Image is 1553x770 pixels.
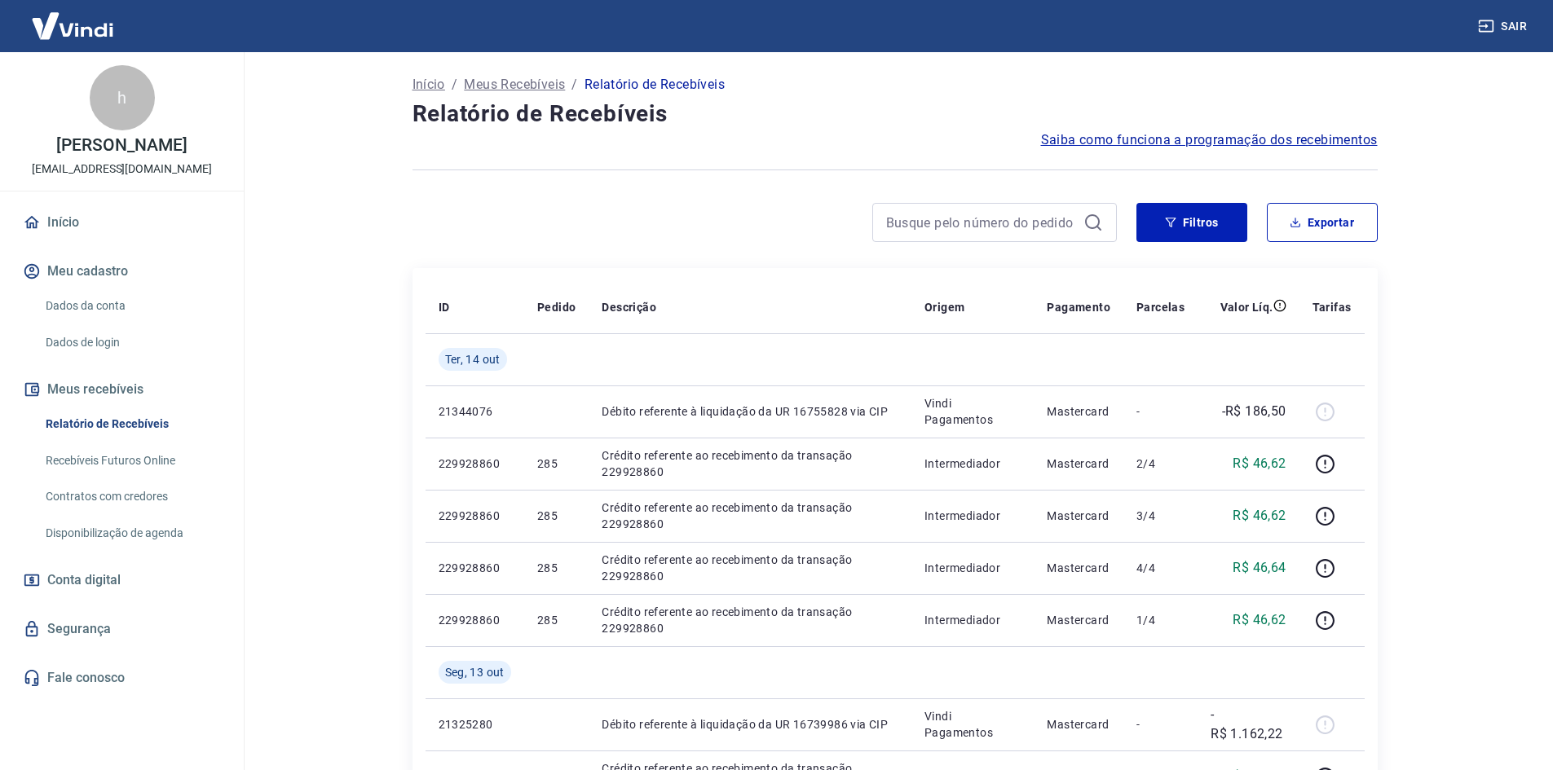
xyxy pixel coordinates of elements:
p: Mastercard [1047,716,1110,733]
a: Contratos com credores [39,480,224,513]
a: Fale conosco [20,660,224,696]
p: Parcelas [1136,299,1185,315]
h4: Relatório de Recebíveis [413,98,1378,130]
p: Intermediador [924,508,1021,524]
button: Meu cadastro [20,253,224,289]
p: - [1136,716,1185,733]
p: 3/4 [1136,508,1185,524]
p: 21344076 [439,403,511,420]
p: Intermediador [924,560,1021,576]
p: Débito referente à liquidação da UR 16739986 via CIP [602,716,898,733]
a: Relatório de Recebíveis [39,407,224,441]
p: Tarifas [1313,299,1352,315]
p: Relatório de Recebíveis [585,75,725,95]
p: 1/4 [1136,612,1185,628]
p: Mastercard [1047,560,1110,576]
a: Início [20,205,224,240]
a: Conta digital [20,562,224,598]
p: ID [439,299,450,315]
a: Saiba como funciona a programação dos recebimentos [1041,130,1378,150]
p: 229928860 [439,612,511,628]
p: Valor Líq. [1220,299,1273,315]
p: 285 [537,612,576,628]
div: h [90,65,155,130]
p: Crédito referente ao recebimento da transação 229928860 [602,604,898,636]
p: [PERSON_NAME] [56,137,187,154]
button: Filtros [1136,203,1247,242]
p: Pagamento [1047,299,1110,315]
p: 285 [537,560,576,576]
p: 2/4 [1136,455,1185,472]
p: R$ 46,62 [1233,506,1286,526]
p: 21325280 [439,716,511,733]
p: Crédito referente ao recebimento da transação 229928860 [602,447,898,480]
p: Mastercard [1047,403,1110,420]
p: R$ 46,62 [1233,454,1286,473]
p: Débito referente à liquidação da UR 16755828 via CIP [602,403,898,420]
p: Mastercard [1047,455,1110,472]
p: 229928860 [439,455,511,472]
button: Meus recebíveis [20,372,224,407]
p: R$ 46,64 [1233,558,1286,578]
p: Crédito referente ao recebimento da transação 229928860 [602,499,898,532]
img: Vindi [20,1,126,51]
span: Seg, 13 out [445,664,505,680]
p: / [452,75,457,95]
p: Origem [924,299,964,315]
span: Conta digital [47,569,121,592]
p: Intermediador [924,455,1021,472]
a: Meus Recebíveis [464,75,565,95]
p: Vindi Pagamentos [924,395,1021,428]
a: Dados da conta [39,289,224,323]
p: - [1136,403,1185,420]
p: Mastercard [1047,612,1110,628]
button: Exportar [1267,203,1378,242]
p: 285 [537,455,576,472]
span: Ter, 14 out [445,351,501,367]
p: / [571,75,577,95]
p: Pedido [537,299,576,315]
button: Sair [1475,11,1533,42]
p: Crédito referente ao recebimento da transação 229928860 [602,552,898,584]
p: 229928860 [439,508,511,524]
p: 4/4 [1136,560,1185,576]
p: Intermediador [924,612,1021,628]
input: Busque pelo número do pedido [886,210,1077,235]
p: Mastercard [1047,508,1110,524]
a: Início [413,75,445,95]
p: -R$ 1.162,22 [1211,705,1286,744]
p: Vindi Pagamentos [924,708,1021,741]
p: 229928860 [439,560,511,576]
p: 285 [537,508,576,524]
p: Descrição [602,299,656,315]
p: -R$ 186,50 [1222,402,1286,421]
a: Recebíveis Futuros Online [39,444,224,477]
p: R$ 46,62 [1233,610,1286,630]
a: Disponibilização de agenda [39,517,224,550]
a: Segurança [20,611,224,647]
a: Dados de login [39,326,224,359]
p: [EMAIL_ADDRESS][DOMAIN_NAME] [32,161,212,178]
